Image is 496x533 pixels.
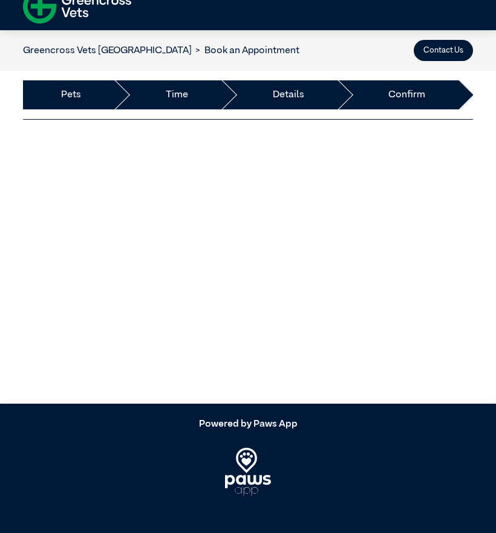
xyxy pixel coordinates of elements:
a: Confirm [388,88,425,102]
a: Time [166,88,188,102]
a: Details [273,88,304,102]
a: Pets [61,88,81,102]
li: Book an Appointment [192,44,299,58]
nav: breadcrumb [23,44,299,58]
img: PawsApp [225,448,272,496]
button: Contact Us [414,40,473,61]
h5: Powered by Paws App [23,419,473,430]
a: Greencross Vets [GEOGRAPHIC_DATA] [23,46,192,56]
